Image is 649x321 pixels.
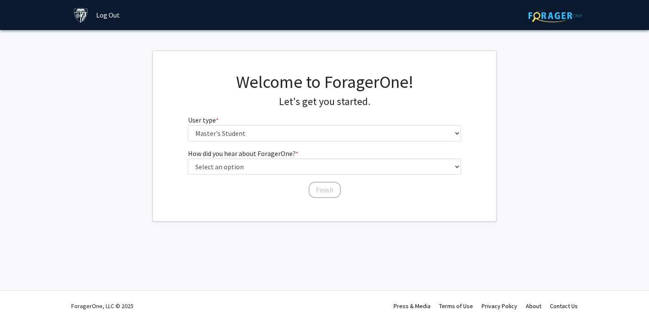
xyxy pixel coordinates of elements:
[71,291,133,321] div: ForagerOne, LLC © 2025
[188,96,461,108] h4: Let's get you started.
[482,302,517,310] a: Privacy Policy
[550,302,578,310] a: Contact Us
[188,115,218,125] label: User type
[309,182,341,198] button: Finish
[526,302,541,310] a: About
[188,72,461,92] h1: Welcome to ForagerOne!
[528,9,582,22] img: ForagerOne Logo
[73,8,88,23] img: Johns Hopkins University Logo
[439,302,473,310] a: Terms of Use
[188,148,298,159] label: How did you hear about ForagerOne?
[394,302,431,310] a: Press & Media
[6,282,36,315] iframe: Chat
